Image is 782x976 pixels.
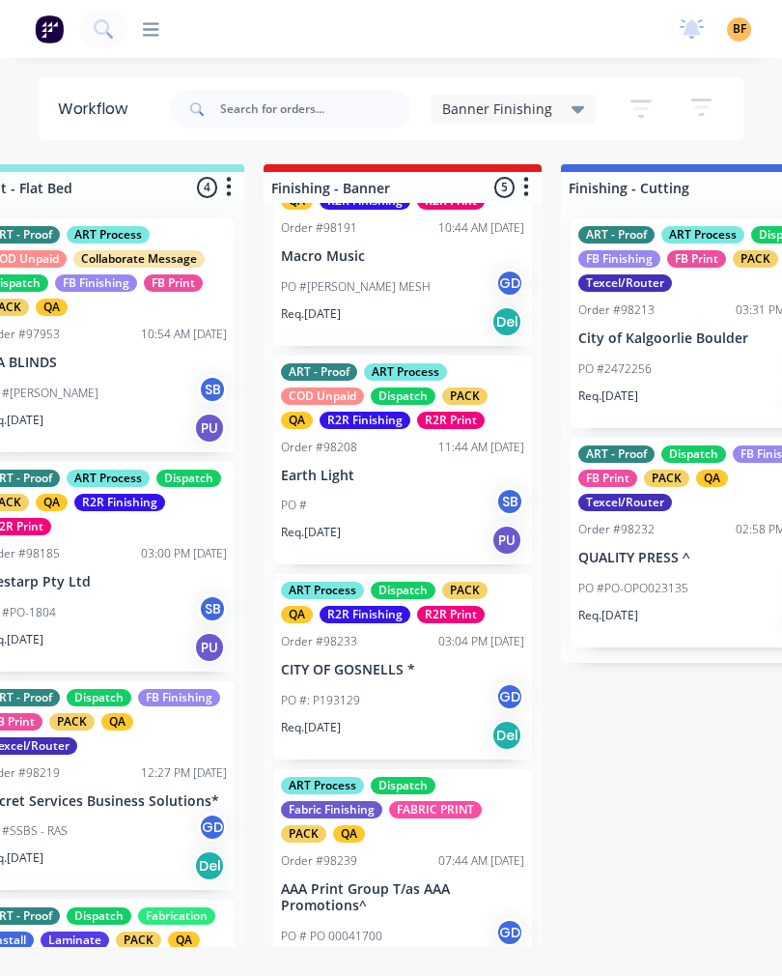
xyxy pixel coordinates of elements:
div: Order #98191 [281,219,357,237]
div: ART Process [67,226,150,244]
p: Req. [DATE] [281,719,341,736]
div: Dispatch [156,470,221,487]
input: Search for orders... [220,90,411,129]
div: 10:54 AM [DATE] [141,326,227,343]
div: PACK [442,582,488,599]
div: PACK [49,713,95,731]
div: QA [281,412,313,429]
div: Texcel/Router [578,494,672,511]
div: PACK [644,470,689,487]
div: Order #98208 [281,439,357,456]
div: PU [194,413,225,444]
div: FB Print [578,470,637,487]
div: Dispatch [661,445,726,463]
div: Laminate [41,932,109,949]
p: PO # [281,497,307,514]
div: QA [36,494,68,511]
div: Dispatch [371,388,435,405]
div: 03:00 PM [DATE] [141,545,227,562]
div: GD [495,682,524,711]
p: PO # PO 00041700 [281,928,382,945]
div: Dispatch [371,582,435,599]
div: 10:44 AM [DATE] [438,219,524,237]
div: Order #98232 [578,521,655,538]
div: Del [491,306,522,337]
div: Order #98233 [281,633,357,650]
div: Collaborate Message [73,250,205,268]
div: FB Finishing [578,250,660,268]
div: 07:44 AM [DATE] [438,852,524,870]
div: SB [198,375,227,404]
p: Req. [DATE] [578,388,638,405]
div: FABRIC PRINT [389,801,482,818]
p: Req. [DATE] [578,607,638,624]
p: Macro Music [281,248,524,265]
p: Req. [DATE] [281,524,341,541]
div: Del [491,720,522,751]
div: QA [281,606,313,623]
div: GD [495,918,524,947]
div: Fabrication [138,907,215,925]
p: Req. [DATE] [281,305,341,323]
div: COD Unpaid [281,388,364,405]
div: R2R Finishing [320,606,410,623]
div: PU [491,525,522,556]
div: R2R Finishing [74,494,165,511]
div: GD [198,813,227,842]
div: R2R Print [417,412,485,429]
div: PACK [733,250,778,268]
div: QAR2R FinishingR2R PrintOrder #9819110:44 AM [DATE]Macro MusicPO #[PERSON_NAME] MESHGDReq.[DATE]Del [273,136,532,346]
div: 12:27 PM [DATE] [141,764,227,782]
div: Order #98239 [281,852,357,870]
div: FB Print [144,274,203,292]
div: R2R Print [417,606,485,623]
div: Fabric Finishing [281,801,382,818]
p: CITY OF GOSNELLS * [281,662,524,678]
div: QA [696,470,728,487]
div: PU [194,632,225,663]
div: ART Process [281,777,364,794]
div: QA [333,825,365,843]
p: PO #PO-OPO023135 [578,580,688,597]
div: Dispatch [371,777,435,794]
div: ART Process [364,363,447,381]
span: BF [733,20,746,38]
div: Order #98213 [578,301,655,319]
div: Texcel/Router [578,274,672,292]
div: GD [495,269,524,298]
div: ART Process [67,470,150,487]
img: Factory [35,14,64,43]
div: ART - Proof [578,226,655,244]
div: ART - Proof [578,445,655,463]
div: 03:04 PM [DATE] [438,633,524,650]
div: R2R Finishing [320,412,410,429]
div: SB [198,594,227,623]
div: FB Finishing [138,689,220,706]
div: PACK [281,825,326,843]
div: ART Process [281,582,364,599]
p: AAA Print Group T/as AAA Promotions^ [281,881,524,914]
p: PO #: P193129 [281,692,360,709]
div: FB Print [667,250,726,268]
div: PACK [116,932,161,949]
div: ART ProcessDispatchPACKQAR2R FinishingR2R PrintOrder #9823303:04 PM [DATE]CITY OF GOSNELLS *PO #:... [273,574,532,760]
div: 11:44 AM [DATE] [438,439,524,456]
div: ART - Proof [281,363,357,381]
div: QA [168,932,200,949]
span: Banner Finishing [442,99,552,119]
p: PO #[PERSON_NAME] MESH [281,278,431,296]
div: Dispatch [67,907,131,925]
p: PO #2472256 [578,360,652,378]
p: Earth Light [281,468,524,484]
div: Workflow [58,98,137,121]
div: SB [495,487,524,516]
div: QA [101,713,133,731]
div: FB Finishing [55,274,137,292]
div: Del [194,850,225,881]
div: ART - ProofART ProcessCOD UnpaidDispatchPACKQAR2R FinishingR2R PrintOrder #9820811:44 AM [DATE]Ea... [273,356,532,565]
div: Dispatch [67,689,131,706]
div: PACK [442,388,488,405]
div: ART Process [661,226,744,244]
div: QA [36,299,68,316]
